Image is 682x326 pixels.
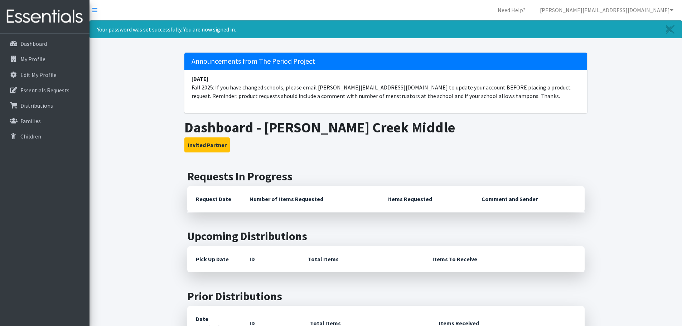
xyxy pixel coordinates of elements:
[184,119,587,136] h1: Dashboard - [PERSON_NAME] Creek Middle
[20,40,47,47] p: Dashboard
[3,98,87,113] a: Distributions
[20,102,53,109] p: Distributions
[379,186,473,212] th: Items Requested
[3,114,87,128] a: Families
[241,246,299,272] th: ID
[90,20,682,38] div: Your password was set successfully. You are now signed in.
[187,289,585,303] h2: Prior Distributions
[187,170,585,183] h2: Requests In Progress
[187,229,585,243] h2: Upcoming Distributions
[3,129,87,143] a: Children
[492,3,531,17] a: Need Help?
[3,68,87,82] a: Edit My Profile
[3,37,87,51] a: Dashboard
[424,246,585,272] th: Items To Receive
[20,71,57,78] p: Edit My Profile
[187,186,241,212] th: Request Date
[187,246,241,272] th: Pick Up Date
[241,186,379,212] th: Number of Items Requested
[659,21,682,38] a: Close
[20,133,41,140] p: Children
[184,70,587,104] li: Fall 2025: If you have changed schools, please email [PERSON_NAME][EMAIL_ADDRESS][DOMAIN_NAME] to...
[299,246,424,272] th: Total Items
[20,117,41,125] p: Families
[20,87,69,94] p: Essentials Requests
[473,186,584,212] th: Comment and Sender
[534,3,679,17] a: [PERSON_NAME][EMAIL_ADDRESS][DOMAIN_NAME]
[3,5,87,29] img: HumanEssentials
[192,75,208,82] strong: [DATE]
[3,52,87,66] a: My Profile
[184,137,230,152] button: Invited Partner
[20,55,45,63] p: My Profile
[184,53,587,70] h5: Announcements from The Period Project
[3,83,87,97] a: Essentials Requests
